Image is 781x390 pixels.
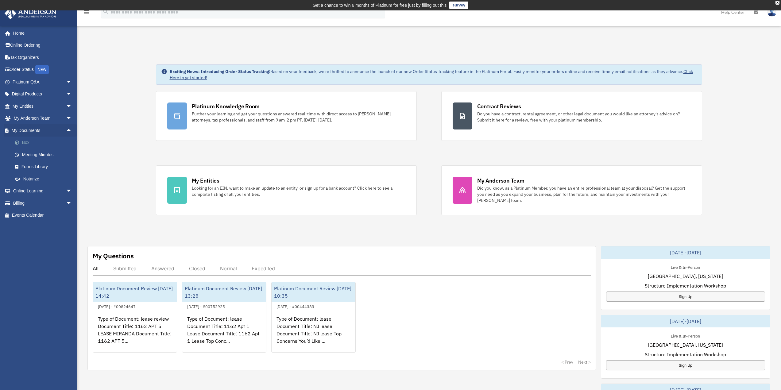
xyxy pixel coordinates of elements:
a: Billingarrow_drop_down [4,197,81,209]
div: Looking for an EIN, want to make an update to an entity, or sign up for a bank account? Click her... [192,185,405,197]
a: Sign Up [606,360,765,370]
span: arrow_drop_down [66,88,78,101]
div: Submitted [113,265,137,272]
a: Online Ordering [4,39,81,52]
div: NEW [35,65,49,74]
a: Order StatusNEW [4,64,81,76]
img: Anderson Advisors Platinum Portal [3,7,58,19]
a: Tax Organizers [4,51,81,64]
img: User Pic [767,8,776,17]
span: arrow_drop_up [66,124,78,137]
div: Platinum Document Review [DATE] 13:28 [182,282,266,302]
a: Contract Reviews Do you have a contract, rental agreement, or other legal document you would like... [441,91,702,141]
a: menu [83,11,90,16]
div: Type of Document: lease review Document Title: 1162 APT 5 LEASE MIRANDA Document Title: 1162 APT ... [93,310,177,358]
a: Forms Library [9,161,81,173]
a: Home [4,27,78,39]
div: Live & In-Person [666,332,705,339]
span: [GEOGRAPHIC_DATA], [US_STATE] [648,341,723,349]
div: Platinum Document Review [DATE] 10:35 [272,282,355,302]
a: Box [9,137,81,149]
a: Platinum Knowledge Room Further your learning and get your questions answered real-time with dire... [156,91,417,141]
div: Closed [189,265,205,272]
div: Did you know, as a Platinum Member, you have an entire professional team at your disposal? Get th... [477,185,691,203]
span: arrow_drop_down [66,76,78,88]
a: My Anderson Teamarrow_drop_down [4,112,81,125]
div: Further your learning and get your questions answered real-time with direct access to [PERSON_NAM... [192,111,405,123]
div: Platinum Document Review [DATE] 14:42 [93,282,177,302]
div: Type of Document: lease Document Title: 1162 Apt 1 Lease Document Title: 1162 Apt 1 Lease Top Con... [182,310,266,358]
div: [DATE] - #00752925 [182,303,230,309]
a: Notarize [9,173,81,185]
a: Online Learningarrow_drop_down [4,185,81,197]
a: Click Here to get started! [170,69,693,80]
div: Live & In-Person [666,264,705,270]
div: [DATE]-[DATE] [601,246,770,259]
div: Expedited [252,265,275,272]
i: menu [83,9,90,16]
span: arrow_drop_down [66,185,78,198]
a: Sign Up [606,292,765,302]
div: My Questions [93,251,134,261]
a: Platinum Document Review [DATE] 13:28[DATE] - #00752925Type of Document: lease Document Title: 11... [182,282,266,353]
div: Type of Document: lease Document Title: NJ lease Document Title: NJ lease Top Concerns You’d Like... [272,310,355,358]
strong: Exciting News: Introducing Order Status Tracking! [170,69,270,74]
span: Structure Implementation Workshop [645,282,726,289]
div: Get a chance to win 6 months of Platinum for free just by filling out this [313,2,447,9]
span: arrow_drop_down [66,112,78,125]
a: Platinum Q&Aarrow_drop_down [4,76,81,88]
div: [DATE]-[DATE] [601,315,770,327]
div: My Entities [192,177,219,184]
span: arrow_drop_down [66,197,78,210]
div: close [775,1,779,5]
div: Normal [220,265,237,272]
a: My Entities Looking for an EIN, want to make an update to an entity, or sign up for a bank accoun... [156,165,417,215]
div: All [93,265,99,272]
div: [DATE] - #00824647 [93,303,141,309]
a: My Documentsarrow_drop_up [4,124,81,137]
a: Meeting Minutes [9,149,81,161]
i: search [102,8,109,15]
a: Digital Productsarrow_drop_down [4,88,81,100]
a: Events Calendar [4,209,81,222]
span: [GEOGRAPHIC_DATA], [US_STATE] [648,272,723,280]
div: Answered [151,265,174,272]
div: My Anderson Team [477,177,524,184]
a: survey [449,2,468,9]
span: Structure Implementation Workshop [645,351,726,358]
a: Platinum Document Review [DATE] 14:42[DATE] - #00824647Type of Document: lease review Document Ti... [93,282,177,353]
a: Platinum Document Review [DATE] 10:35[DATE] - #00444383Type of Document: lease Document Title: NJ... [271,282,356,353]
div: Platinum Knowledge Room [192,102,260,110]
a: My Entitiesarrow_drop_down [4,100,81,112]
span: arrow_drop_down [66,100,78,113]
a: My Anderson Team Did you know, as a Platinum Member, you have an entire professional team at your... [441,165,702,215]
div: Do you have a contract, rental agreement, or other legal document you would like an attorney's ad... [477,111,691,123]
div: [DATE] - #00444383 [272,303,319,309]
div: Contract Reviews [477,102,521,110]
div: Based on your feedback, we're thrilled to announce the launch of our new Order Status Tracking fe... [170,68,697,81]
